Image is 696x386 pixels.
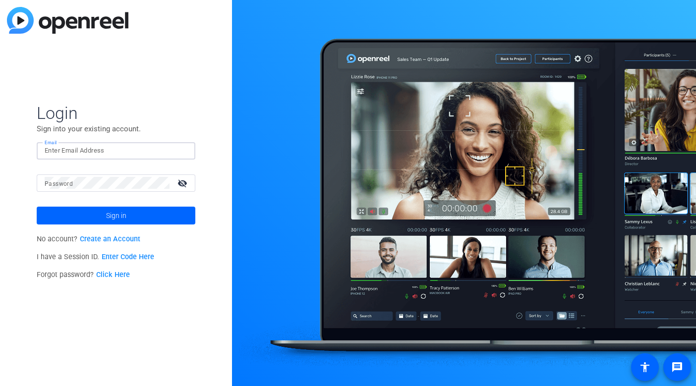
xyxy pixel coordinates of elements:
input: Enter Email Address [45,145,187,157]
span: Login [37,103,195,123]
a: Enter Code Here [102,253,154,261]
a: Click Here [96,271,130,279]
button: Sign in [37,207,195,224]
img: blue-gradient.svg [7,7,128,34]
mat-icon: message [671,361,683,373]
span: Forgot password? [37,271,130,279]
a: Create an Account [80,235,140,243]
span: Sign in [106,203,126,228]
mat-icon: visibility_off [172,176,195,190]
mat-label: Email [45,140,57,145]
span: No account? [37,235,140,243]
mat-label: Password [45,180,73,187]
span: I have a Session ID. [37,253,154,261]
p: Sign into your existing account. [37,123,195,134]
mat-icon: accessibility [639,361,651,373]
